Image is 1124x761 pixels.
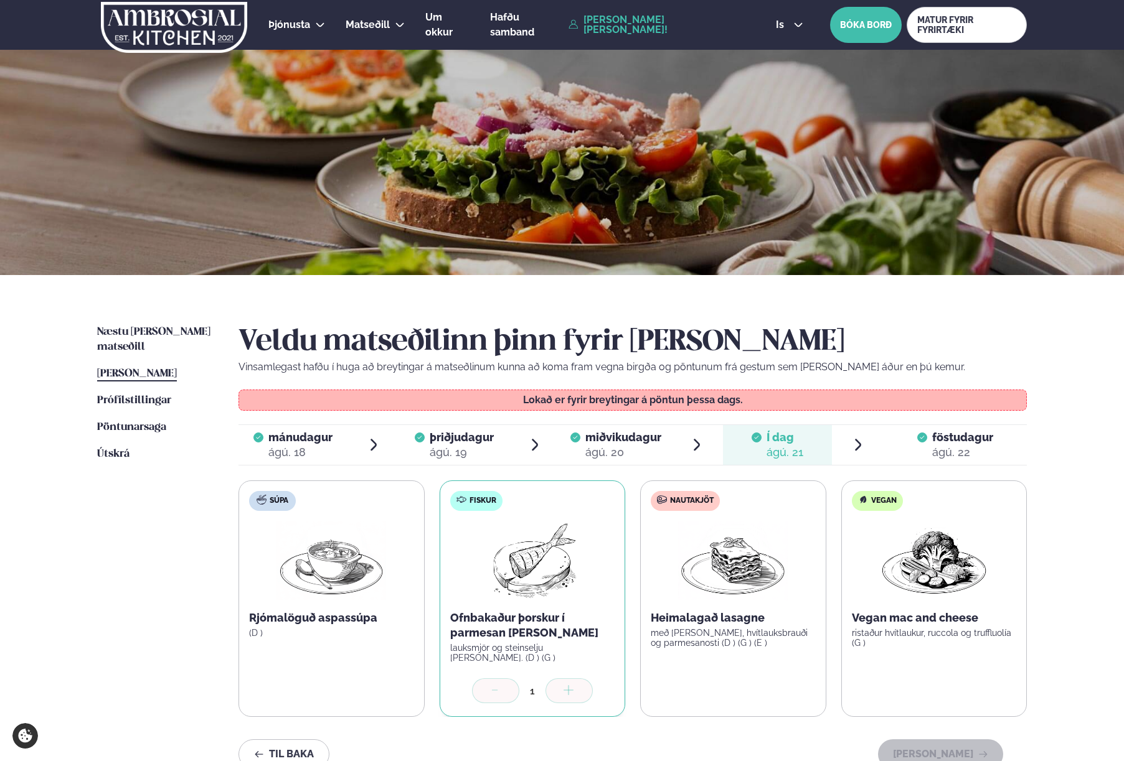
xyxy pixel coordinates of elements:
[766,20,813,30] button: is
[776,20,788,30] span: is
[252,395,1014,405] p: Lokað er fyrir breytingar á pöntun þessa dags.
[97,447,130,462] a: Útskrá
[450,610,615,640] p: Ofnbakaður þorskur í parmesan [PERSON_NAME]
[268,17,310,32] a: Þjónusta
[97,395,171,406] span: Prófílstillingar
[907,7,1027,43] a: MATUR FYRIR FYRIRTÆKI
[249,628,414,638] p: (D )
[852,628,1017,648] p: ristaður hvítlaukur, ruccola og truffluolía (G )
[651,610,816,625] p: Heimalagað lasagne
[932,445,993,460] div: ágú. 22
[430,445,494,460] div: ágú. 19
[871,496,897,506] span: Vegan
[519,684,545,698] div: 1
[450,643,615,663] p: lauksmjör og steinselju [PERSON_NAME]. (D ) (G )
[257,495,267,505] img: soup.svg
[268,19,310,30] span: Þjónusta
[767,445,803,460] div: ágú. 21
[97,366,177,381] a: [PERSON_NAME]
[932,431,993,444] span: föstudagur
[238,325,1027,360] h2: Veldu matseðilinn þinn fyrir [PERSON_NAME]
[651,628,816,648] p: með [PERSON_NAME], hvítlauksbrauði og parmesanosti (D ) (G ) (E )
[830,7,902,43] button: BÓKA BORÐ
[852,610,1017,625] p: Vegan mac and cheese
[97,449,130,459] span: Útskrá
[97,393,171,408] a: Prófílstillingar
[425,11,453,38] span: Um okkur
[879,521,989,600] img: Vegan.png
[430,431,494,444] span: þriðjudagur
[346,19,390,30] span: Matseðill
[585,431,661,444] span: miðvikudagur
[268,431,333,444] span: mánudagur
[425,10,470,40] a: Um okkur
[238,360,1027,375] p: Vinsamlegast hafðu í huga að breytingar á matseðlinum kunna að koma fram vegna birgða og pöntunum...
[97,325,214,355] a: Næstu [PERSON_NAME] matseðill
[270,496,288,506] span: Súpa
[276,521,386,600] img: Soup.png
[470,496,496,506] span: Fiskur
[767,430,803,445] span: Í dag
[249,610,414,625] p: Rjómalöguð aspassúpa
[858,495,868,505] img: Vegan.svg
[97,422,166,432] span: Pöntunarsaga
[97,327,210,352] span: Næstu [PERSON_NAME] matseðill
[97,420,166,435] a: Pöntunarsaga
[657,495,667,505] img: beef.svg
[346,17,390,32] a: Matseðill
[12,723,38,749] a: Cookie settings
[670,496,714,506] span: Nautakjöt
[268,445,333,460] div: ágú. 18
[456,495,466,505] img: fish.svg
[477,521,587,600] img: Fish.png
[490,10,562,40] a: Hafðu samband
[97,368,177,379] span: [PERSON_NAME]
[678,521,788,600] img: Lasagna.png
[569,15,747,35] a: [PERSON_NAME] [PERSON_NAME]!
[490,11,534,38] span: Hafðu samband
[585,445,661,460] div: ágú. 20
[100,2,248,53] img: logo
